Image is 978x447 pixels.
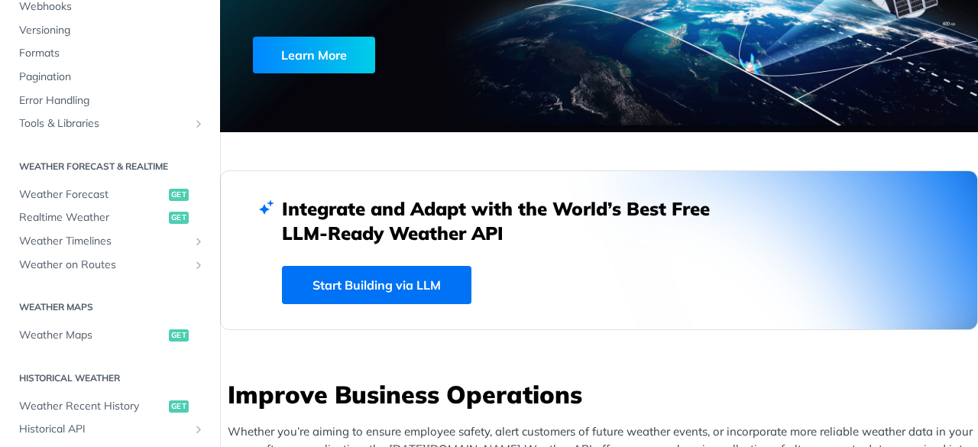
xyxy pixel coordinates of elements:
[11,42,209,65] a: Formats
[282,196,733,245] h2: Integrate and Adapt with the World’s Best Free LLM-Ready Weather API
[193,235,205,248] button: Show subpages for Weather Timelines
[169,212,189,224] span: get
[19,258,189,273] span: Weather on Routes
[169,329,189,342] span: get
[19,46,205,61] span: Formats
[19,116,189,131] span: Tools & Libraries
[11,254,209,277] a: Weather on RoutesShow subpages for Weather on Routes
[282,266,471,304] a: Start Building via LLM
[19,70,205,85] span: Pagination
[253,37,375,73] div: Learn More
[11,206,209,229] a: Realtime Weatherget
[11,395,209,418] a: Weather Recent Historyget
[19,187,165,202] span: Weather Forecast
[193,118,205,130] button: Show subpages for Tools & Libraries
[11,371,209,385] h2: Historical Weather
[193,423,205,436] button: Show subpages for Historical API
[193,259,205,271] button: Show subpages for Weather on Routes
[169,189,189,201] span: get
[11,160,209,173] h2: Weather Forecast & realtime
[11,112,209,135] a: Tools & LibrariesShow subpages for Tools & Libraries
[11,89,209,112] a: Error Handling
[19,328,165,343] span: Weather Maps
[11,230,209,253] a: Weather TimelinesShow subpages for Weather Timelines
[19,23,205,38] span: Versioning
[19,93,205,109] span: Error Handling
[19,399,165,414] span: Weather Recent History
[19,210,165,225] span: Realtime Weather
[19,234,189,249] span: Weather Timelines
[11,324,209,347] a: Weather Mapsget
[169,400,189,413] span: get
[11,66,209,89] a: Pagination
[19,422,189,437] span: Historical API
[253,37,543,73] a: Learn More
[228,377,978,411] h3: Improve Business Operations
[11,19,209,42] a: Versioning
[11,300,209,314] h2: Weather Maps
[11,183,209,206] a: Weather Forecastget
[11,418,209,441] a: Historical APIShow subpages for Historical API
